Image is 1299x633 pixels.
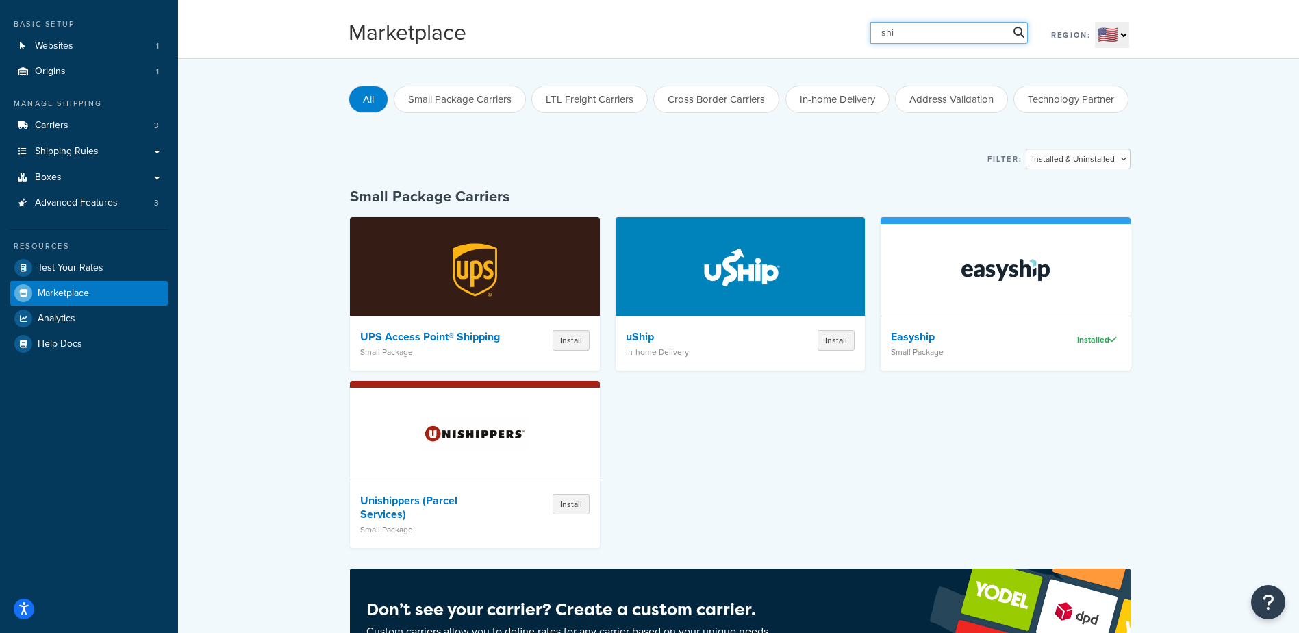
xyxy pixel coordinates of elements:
li: Websites [10,34,168,59]
span: Shipping Rules [35,146,99,158]
a: Analytics [10,306,168,331]
button: Install [818,330,855,351]
button: Technology Partner [1013,86,1128,113]
a: Advanced Features3 [10,190,168,216]
div: Installed [1043,330,1120,349]
div: Resources [10,240,168,252]
span: Boxes [35,172,62,184]
h4: Unishippers (Parcel Services) [360,494,502,521]
span: 3 [154,197,159,209]
div: Basic Setup [10,18,168,30]
button: Cross Border Carriers [653,86,779,113]
a: Marketplace [10,281,168,306]
button: Open Resource Center [1251,585,1285,619]
a: Shipping Rules [10,139,168,164]
button: Small Package Carriers [394,86,526,113]
a: Unishippers (Parcel Services)Unishippers (Parcel Services)Small PackageInstall [350,381,600,548]
button: Install [553,494,590,514]
a: Help Docs [10,332,168,356]
span: Help Docs [38,338,82,350]
input: Search [870,22,1028,44]
img: uShip [680,222,800,318]
button: In-home Delivery [785,86,890,113]
a: Boxes [10,165,168,190]
li: Carriers [10,113,168,138]
a: Websites1 [10,34,168,59]
a: EasyshipEasyshipSmall PackageInstalled [881,217,1131,371]
p: Small Package [360,525,502,534]
a: Carriers3 [10,113,168,138]
span: Analytics [38,313,75,325]
h4: Easyship [891,330,1033,344]
span: Test Your Rates [38,262,103,274]
img: UPS Access Point® Shipping [415,222,535,318]
h4: UPS Access Point® Shipping [360,330,502,344]
span: 1 [156,40,159,52]
span: Advanced Features [35,197,118,209]
button: Install [553,330,590,351]
img: Unishippers (Parcel Services) [415,386,535,482]
span: Websites [35,40,73,52]
a: uShipuShipIn-home DeliveryInstall [616,217,866,371]
label: Region: [1051,25,1091,45]
label: Filter: [987,149,1022,169]
a: Test Your Rates [10,256,168,280]
h4: Small Package Carriers [350,186,1131,207]
div: Manage Shipping [10,98,168,110]
span: Origins [35,66,66,77]
a: UPS Access Point® ShippingUPS Access Point® ShippingSmall PackageInstall [350,217,600,371]
span: 3 [154,120,159,132]
h1: Marketplace [349,17,466,48]
li: Origins [10,59,168,84]
p: Small Package [891,347,1033,357]
p: Small Package [360,347,502,357]
li: Advanced Features [10,190,168,216]
span: Marketplace [38,288,89,299]
button: All [349,86,388,113]
span: Carriers [35,120,68,132]
button: LTL Freight Carriers [531,86,648,113]
h4: Don’t see your carrier? Create a custom carrier. [366,597,771,622]
button: Address Validation [895,86,1008,113]
a: Origins1 [10,59,168,84]
img: Easyship [946,222,1065,318]
p: In-home Delivery [626,347,768,357]
span: 1 [156,66,159,77]
h4: uShip [626,330,768,344]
